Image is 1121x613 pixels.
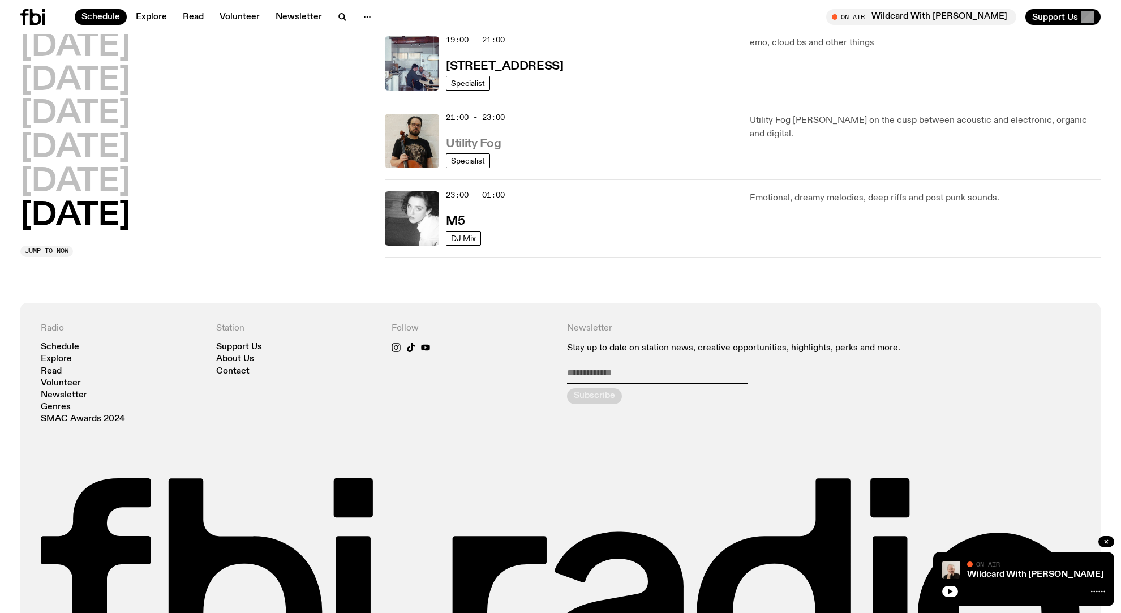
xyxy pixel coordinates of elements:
a: Newsletter [41,391,87,400]
a: Volunteer [41,379,81,388]
img: Stuart is smiling charmingly, wearing a black t-shirt against a stark white background. [942,561,960,579]
h3: Utility Fog [446,138,501,150]
button: Subscribe [567,388,622,404]
a: Volunteer [213,9,267,25]
p: Stay up to date on station news, creative opportunities, highlights, perks and more. [567,343,904,354]
p: Emotional, dreamy melodies, deep riffs and post punk sounds. [750,191,1101,205]
button: Support Us [1025,9,1101,25]
a: DJ Mix [446,231,481,246]
a: Schedule [41,343,79,351]
a: M5 [446,213,465,228]
button: [DATE] [20,65,130,97]
span: Jump to now [25,248,68,254]
span: On Air [976,560,1000,568]
button: [DATE] [20,99,130,131]
span: 21:00 - 23:00 [446,112,505,123]
button: [DATE] [20,200,130,232]
span: 23:00 - 01:00 [446,190,505,200]
span: DJ Mix [451,234,476,242]
span: Specialist [451,156,485,165]
a: Contact [216,367,250,376]
a: Specialist [446,76,490,91]
h4: Station [216,323,378,334]
a: Read [176,9,211,25]
a: Explore [41,355,72,363]
button: Jump to now [20,246,73,257]
a: Newsletter [269,9,329,25]
a: Genres [41,403,71,411]
a: About Us [216,355,254,363]
h3: [STREET_ADDRESS] [446,61,563,72]
a: Support Us [216,343,262,351]
a: Wildcard With [PERSON_NAME] [967,570,1103,579]
h4: Radio [41,323,203,334]
a: [STREET_ADDRESS] [446,58,563,72]
button: [DATE] [20,166,130,198]
span: Support Us [1032,12,1078,22]
a: Utility Fog [446,136,501,150]
span: 19:00 - 21:00 [446,35,505,45]
img: Peter holds a cello, wearing a black graphic tee and glasses. He looks directly at the camera aga... [385,114,439,168]
a: SMAC Awards 2024 [41,415,125,423]
a: Specialist [446,153,490,168]
button: On AirWildcard With [PERSON_NAME] [826,9,1016,25]
h4: Newsletter [567,323,904,334]
button: [DATE] [20,31,130,63]
h4: Follow [392,323,553,334]
h3: M5 [446,216,465,228]
p: emo, cloud bs and other things [750,36,1101,50]
p: Utility Fog [PERSON_NAME] on the cusp between acoustic and electronic, organic and digital. [750,114,1101,141]
span: Specialist [451,79,485,87]
a: Schedule [75,9,127,25]
a: Read [41,367,62,376]
a: Explore [129,9,174,25]
img: Pat sits at a dining table with his profile facing the camera. Rhea sits to his left facing the c... [385,36,439,91]
img: A black and white photo of Lilly wearing a white blouse and looking up at the camera. [385,191,439,246]
button: [DATE] [20,132,130,164]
